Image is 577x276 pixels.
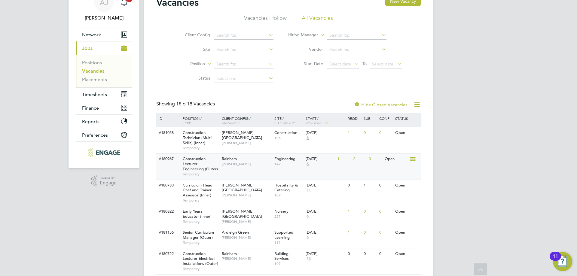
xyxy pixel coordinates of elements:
[176,47,210,52] label: Site
[76,14,132,22] span: Adam Jorey
[394,248,420,259] div: Open
[91,175,117,187] a: Powered byEngage
[306,235,310,240] span: 6
[354,102,408,108] label: Hide Closed Vacancies
[170,61,205,67] label: Position
[288,47,323,52] label: Vendor
[306,214,310,219] span: 6
[346,180,362,191] div: 0
[183,240,219,245] span: Temporary
[274,209,288,214] span: Nursery
[222,219,271,224] span: [PERSON_NAME]
[222,193,271,198] span: [PERSON_NAME]
[362,206,378,217] div: 0
[394,180,420,191] div: Open
[274,183,298,193] span: Hospitality & Catering
[214,74,273,83] input: Select one
[288,61,323,66] label: Start Date
[394,127,420,138] div: Open
[222,156,237,161] span: Rainham
[82,105,99,111] span: Finance
[274,251,289,261] span: Building Services
[372,61,393,67] span: Select date
[274,240,303,245] span: 117
[302,14,333,25] li: All Vacancies
[183,172,219,177] span: Temporary
[76,115,132,128] button: Reports
[306,209,345,214] div: [DATE]
[327,46,386,54] input: Search for...
[183,219,219,224] span: Temporary
[378,180,393,191] div: 0
[274,230,293,240] span: Supported Learning
[157,206,178,217] div: V180822
[274,193,303,198] span: 109
[183,183,212,198] span: Curriculum Head Chef and Trainer Assessor (Inner)
[346,113,362,123] div: Reqd
[82,92,107,97] span: Timesheets
[362,248,378,259] div: 0
[274,120,295,125] span: Site Group
[157,248,178,259] div: V180722
[306,120,322,125] span: Vendors
[88,148,120,157] img: xede-logo-retina.png
[76,101,132,114] button: Finance
[82,45,93,51] span: Jobs
[222,141,271,145] span: [PERSON_NAME]
[274,162,303,166] span: 142
[82,60,102,65] a: Positions
[394,227,420,238] div: Open
[306,156,334,162] div: [DATE]
[306,162,310,167] span: 6
[157,153,178,165] div: V180967
[274,135,303,140] span: 106
[76,88,132,101] button: Timesheets
[222,256,271,261] span: [PERSON_NAME]
[283,32,318,38] label: Hiring Manager
[336,153,351,165] div: 1
[378,227,393,238] div: 0
[553,256,558,264] div: 11
[178,113,220,128] div: Position /
[222,120,240,125] span: Manager
[100,175,117,180] span: Powered by
[183,198,219,203] span: Temporary
[183,209,212,219] span: Early Years Educator (Inner)
[176,101,215,107] span: 18 Vacancies
[156,101,216,107] div: Showing
[214,60,273,68] input: Search for...
[304,113,346,128] div: Start /
[244,14,287,25] li: Vacancies I follow
[306,183,345,188] div: [DATE]
[378,113,393,123] div: Conf
[82,119,99,124] span: Reports
[222,251,237,256] span: Rainham
[352,153,367,165] div: 2
[367,153,383,165] div: 0
[306,135,310,141] span: 6
[362,127,378,138] div: 0
[220,113,273,128] div: Client Config /
[222,130,262,140] span: [PERSON_NAME][GEOGRAPHIC_DATA]
[327,31,386,40] input: Search for...
[222,209,262,219] span: [PERSON_NAME][GEOGRAPHIC_DATA]
[274,156,295,161] span: Engineering
[183,146,219,150] span: Temporary
[306,188,312,193] span: 11
[222,162,271,166] span: [PERSON_NAME]
[306,130,345,135] div: [DATE]
[273,113,304,128] div: Site /
[553,252,572,271] button: Open Resource Center, 11 new notifications
[82,132,108,138] span: Preferences
[157,127,178,138] div: V181058
[183,251,218,266] span: Construction Lecturer Electrical Installations (Outer)
[214,31,273,40] input: Search for...
[362,113,378,123] div: Sub
[183,120,191,125] span: Type
[183,156,218,171] span: Construction Lecturer Engineering (Outer)
[274,261,303,266] span: 107
[222,183,262,193] span: [PERSON_NAME][GEOGRAPHIC_DATA]
[76,55,132,87] div: Jobs
[76,128,132,141] button: Preferences
[378,206,393,217] div: 0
